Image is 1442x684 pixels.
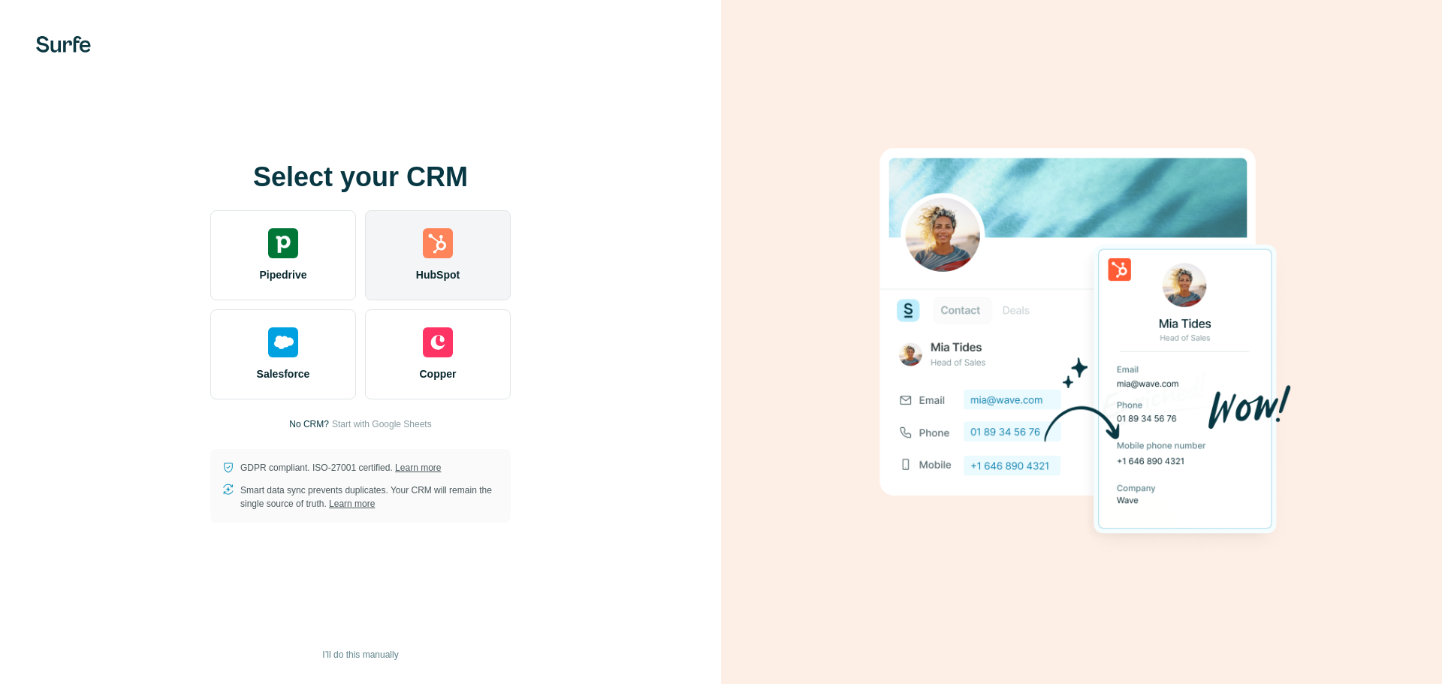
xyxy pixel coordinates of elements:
button: Start with Google Sheets [332,417,432,431]
span: I’ll do this manually [322,648,398,661]
img: HUBSPOT image [871,125,1292,560]
h1: Select your CRM [210,162,511,192]
p: Smart data sync prevents duplicates. Your CRM will remain the single source of truth. [240,484,499,511]
a: Learn more [329,499,375,509]
img: copper's logo [423,327,453,357]
a: Learn more [395,463,441,473]
span: Salesforce [257,366,310,381]
img: pipedrive's logo [268,228,298,258]
button: I’ll do this manually [312,643,409,666]
img: salesforce's logo [268,327,298,357]
span: HubSpot [416,267,460,282]
p: GDPR compliant. ISO-27001 certified. [240,461,441,475]
span: Pipedrive [259,267,306,282]
p: No CRM? [289,417,329,431]
img: hubspot's logo [423,228,453,258]
img: Surfe's logo [36,36,91,53]
span: Copper [420,366,457,381]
